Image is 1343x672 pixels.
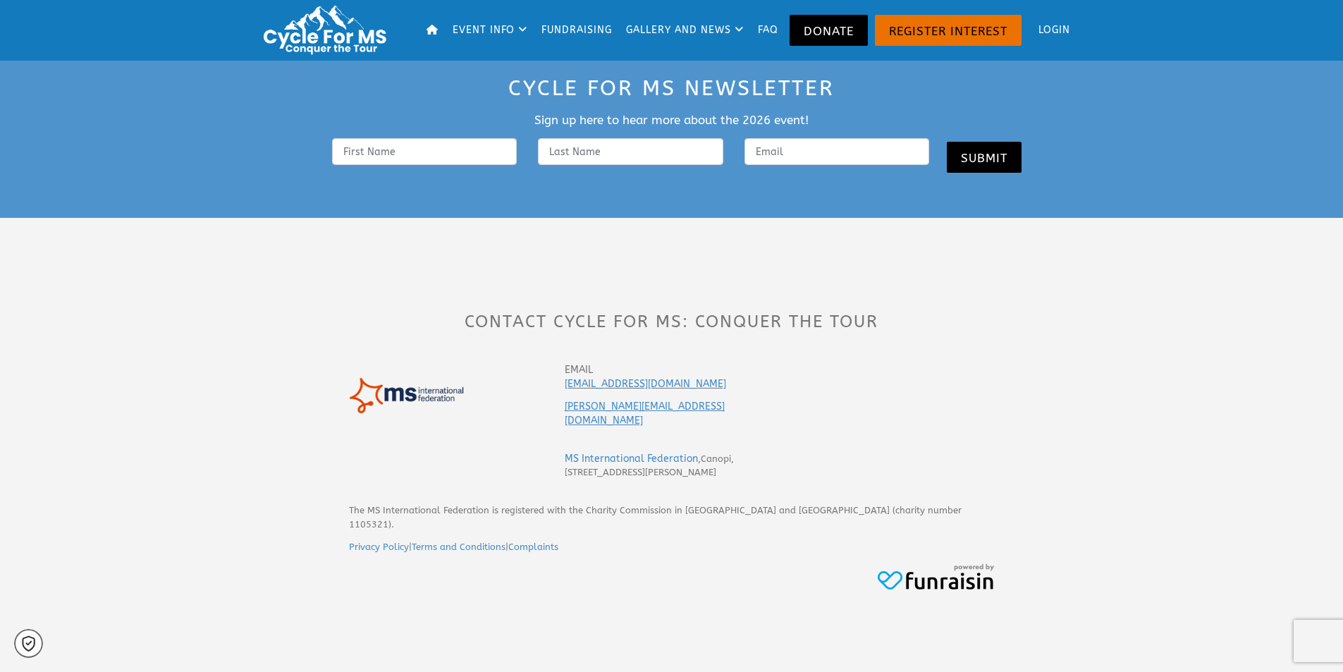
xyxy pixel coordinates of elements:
p: | | [349,540,994,554]
span: EMAIL [565,364,593,376]
a: Cookie settings [14,629,43,658]
input: First Name [332,138,517,165]
a: Login [1025,7,1076,54]
a: Donate [790,15,868,46]
span: Sign up here to hear more about the 2026 event! [534,113,809,127]
td: Canopi, [STREET_ADDRESS][PERSON_NAME] [564,437,780,494]
a: Privacy Policy [349,542,409,552]
p: The MS International Federation is registered with the Charity Commission in [GEOGRAPHIC_DATA] an... [349,503,994,531]
span: , [565,453,701,465]
img: 7ac07969033d38fce253c7aa4986b6bf.png [349,377,465,415]
input: Email [744,138,930,165]
span: Cycle for MS NEWSLETTER [508,75,835,101]
a: Register Interest [875,15,1022,46]
a: Terms and Conditions [412,542,505,552]
a: MS International Federation [565,453,698,465]
h3: CONTACT Cycle for MS: Conquer the Tour [369,310,974,334]
img: 17ldnqvcjgzk4okko.png [878,563,994,589]
button: Submit [947,142,1022,173]
img: Logo [257,4,398,56]
a: [EMAIL_ADDRESS][DOMAIN_NAME] [565,378,726,390]
a: Complaints [508,542,558,552]
input: Last Name [538,138,723,165]
a: [PERSON_NAME][EMAIL_ADDRESS][DOMAIN_NAME] [565,401,725,427]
